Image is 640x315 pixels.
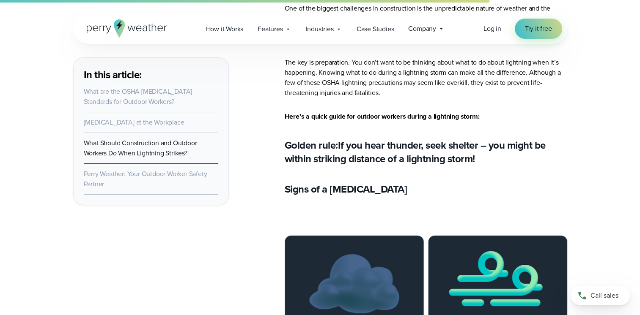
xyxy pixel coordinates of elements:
[285,138,338,153] strong: Golden rule:
[199,20,251,38] a: How it Works
[515,19,562,39] a: Try it free
[84,138,197,158] a: What Should Construction and Outdoor Workers Do When Lightning Strikes?
[84,68,218,81] h3: In this article:
[483,24,501,34] a: Log in
[408,24,436,34] span: Company
[349,20,401,38] a: Case Studies
[84,87,192,106] a: What are the OSHA [MEDICAL_DATA] Standards for Outdoor Workers?
[84,169,207,189] a: Perry Weather: Your Outdoor Worker Safety Partner
[357,24,394,34] span: Case Studies
[525,24,552,34] span: Try it free
[258,24,283,34] span: Features
[285,182,407,197] strong: Signs of a [MEDICAL_DATA]
[285,3,567,44] p: One of the biggest challenges in construction is the unpredictable nature of weather and the diff...
[285,111,480,121] strong: Here’s a quick guide for outdoor workers during a lightning storm:
[206,24,244,34] span: How it Works
[285,57,567,98] p: The key is preparation. You don’t want to be thinking about what to do about lightning when it’s ...
[571,286,630,305] a: Call sales
[483,24,501,33] span: Log in
[84,117,184,127] a: [MEDICAL_DATA] at the Workplace
[306,24,334,34] span: Industries
[285,138,567,166] h3: If you hear thunder, seek shelter – you might be within striking distance of a lightning storm!
[591,291,618,301] span: Call sales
